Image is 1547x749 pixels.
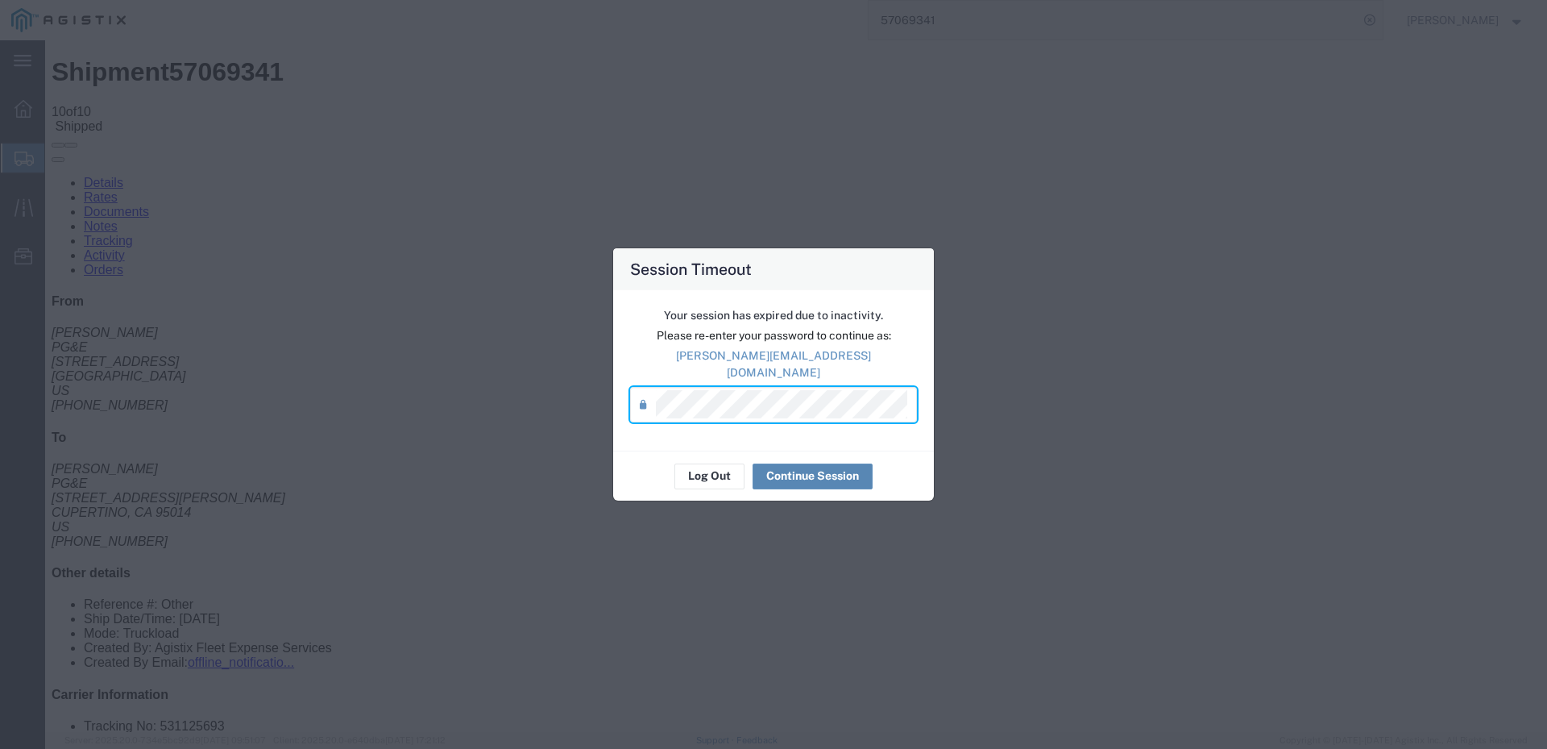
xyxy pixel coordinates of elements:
button: Log Out [674,464,744,489]
p: Your session has expired due to inactivity. [630,307,917,324]
button: Continue Session [753,464,873,489]
p: [PERSON_NAME][EMAIL_ADDRESS][DOMAIN_NAME] [630,347,917,381]
h4: Session Timeout [630,257,752,281]
p: Please re-enter your password to continue as: [630,327,917,344]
